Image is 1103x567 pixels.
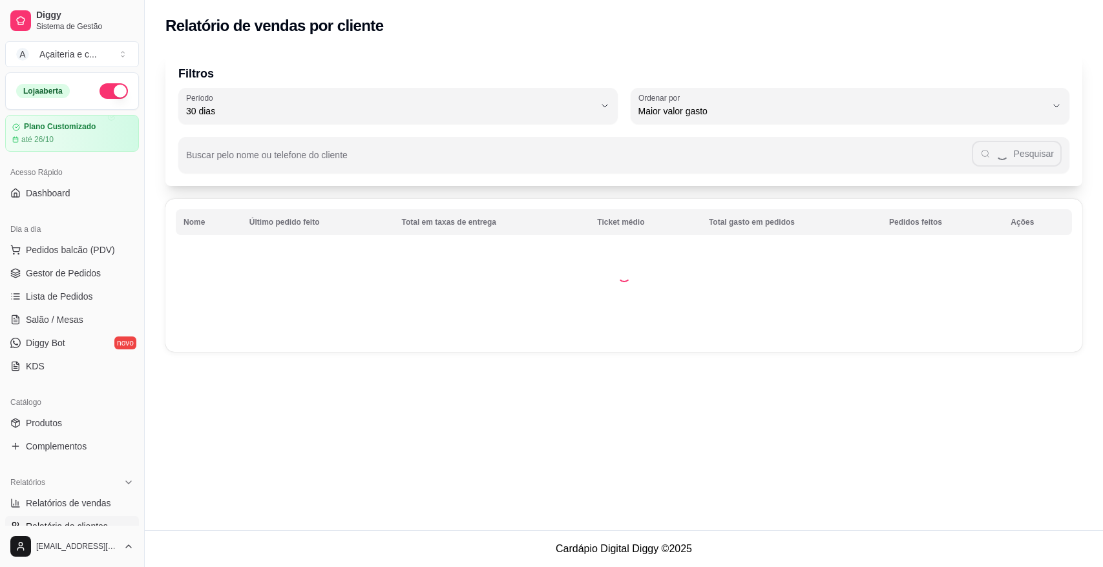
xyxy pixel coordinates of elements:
[26,243,115,256] span: Pedidos balcão (PDV)
[5,115,139,152] a: Plano Customizadoaté 26/10
[165,15,384,36] h2: Relatório de vendas por cliente
[5,286,139,307] a: Lista de Pedidos
[5,41,139,67] button: Select a team
[5,356,139,376] a: KDS
[5,5,139,36] a: DiggySistema de Gestão
[178,88,618,124] button: Período30 dias
[5,162,139,183] div: Acesso Rápido
[39,48,97,61] div: Açaiteria e c ...
[5,436,139,457] a: Complementos
[5,263,139,283] a: Gestor de Pedidos
[26,290,93,303] span: Lista de Pedidos
[618,269,631,282] div: Loading
[26,497,111,510] span: Relatórios de vendas
[5,240,139,260] button: Pedidos balcão (PDV)
[5,531,139,562] button: [EMAIL_ADDRESS][DOMAIN_NAME]
[21,134,54,145] article: até 26/10
[26,336,65,349] span: Diggy Bot
[26,313,83,326] span: Salão / Mesas
[186,92,217,103] label: Período
[24,122,96,132] article: Plano Customizado
[26,520,108,533] span: Relatório de clientes
[36,21,134,32] span: Sistema de Gestão
[145,530,1103,567] footer: Cardápio Digital Diggy © 2025
[16,84,70,98] div: Loja aberta
[5,309,139,330] a: Salão / Mesas
[26,417,62,429] span: Produtos
[638,105,1047,118] span: Maior valor gasto
[5,516,139,537] a: Relatório de clientes
[36,10,134,21] span: Diggy
[100,83,128,99] button: Alterar Status
[5,183,139,203] a: Dashboard
[631,88,1070,124] button: Ordenar porMaior valor gasto
[10,477,45,488] span: Relatórios
[26,360,45,373] span: KDS
[26,440,87,453] span: Complementos
[36,541,118,552] span: [EMAIL_ADDRESS][DOMAIN_NAME]
[26,267,101,280] span: Gestor de Pedidos
[638,92,684,103] label: Ordenar por
[5,413,139,433] a: Produtos
[186,105,594,118] span: 30 dias
[5,219,139,240] div: Dia a dia
[5,493,139,513] a: Relatórios de vendas
[16,48,29,61] span: A
[178,65,1069,83] p: Filtros
[5,392,139,413] div: Catálogo
[5,333,139,353] a: Diggy Botnovo
[186,154,972,167] input: Buscar pelo nome ou telefone do cliente
[26,187,70,200] span: Dashboard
